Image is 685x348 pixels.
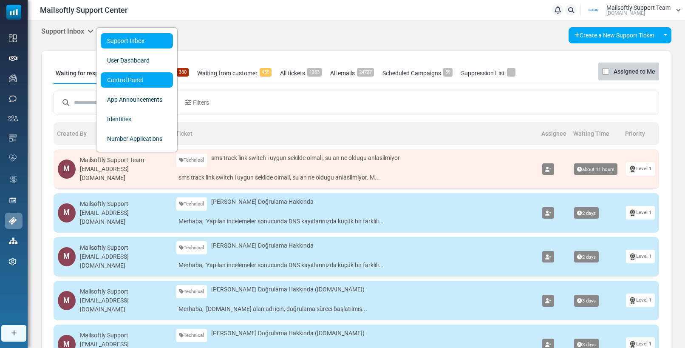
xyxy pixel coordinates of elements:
img: campaigns-icon.png [9,74,17,82]
span: about 11 hours [574,163,617,175]
a: All emails24727 [328,63,376,84]
a: Waiting for response362 [54,63,128,84]
img: mailsoftly_icon_blue_white.svg [6,5,21,20]
span: 3 days [574,295,599,307]
a: User Dashboard [101,53,173,68]
a: Merhaba, Yapılan incelemeler sonucunda DNS kayıtlarınızda küçük bir farklılı... [176,259,534,272]
a: User Logo Mailsoftly Support Team [DOMAIN_NAME] [583,4,681,17]
a: Technical [176,197,207,211]
img: landing_pages.svg [9,197,17,204]
div: M [58,160,76,179]
th: Waiting Time [570,122,622,145]
div: Mailsoftly Support [80,331,168,340]
img: dashboard-icon.svg [9,34,17,42]
a: Control Panel [101,72,173,88]
a: Technical [176,241,207,254]
div: [EMAIL_ADDRESS][DOMAIN_NAME] [80,208,168,226]
img: settings-icon.svg [9,258,17,265]
div: [EMAIL_ADDRESS][DOMAIN_NAME] [80,252,168,270]
a: Merhaba, [DOMAIN_NAME] alan adı için, doğrulama süreci başlatılmış... [176,302,534,316]
span: Filters [193,98,209,107]
span: [DOMAIN_NAME] [606,11,645,16]
a: Scheduled Campaigns59 [380,63,455,84]
span: 2 days [574,251,599,263]
img: domain-health-icon.svg [9,154,17,161]
a: Suppression List [459,63,518,84]
span: 380 [177,68,189,77]
a: Level 1 [626,206,655,219]
a: Waiting from customer455 [195,63,274,84]
th: Ticket [172,122,538,145]
span: Mailsoftly Support Center [40,4,127,16]
a: Level 1 [626,294,655,307]
th: Assignee [538,122,570,145]
th: Created By [54,122,172,145]
a: Level 1 [626,162,655,175]
label: Assigned to Me [614,66,655,77]
img: contacts-icon.svg [8,115,18,121]
div: Mailsoftly Support [80,287,168,296]
th: Priority [622,122,659,145]
h5: Support Inbox [41,27,93,35]
div: Mailsoftly Support [80,243,168,252]
div: M [58,291,76,310]
span: 455 [260,68,272,77]
div: Mailsoftly Support [80,200,168,208]
span: [PERSON_NAME] Doğrulama Hakkında ([DOMAIN_NAME]) [211,285,365,294]
a: Technical [176,329,207,342]
a: Level 1 [626,250,655,263]
a: Identities [101,111,173,127]
img: workflow.svg [9,174,18,184]
img: support-icon-active.svg [9,217,17,225]
span: [PERSON_NAME] Doğrulama Hakkında ([DOMAIN_NAME]) [211,329,365,338]
a: Technical [176,285,207,298]
a: All tickets1353 [278,63,324,84]
div: M [58,203,76,222]
span: sms track link switch i uygun sekilde olmali, su an ne oldugu anlasilmiyor [211,154,400,163]
div: M [58,247,76,266]
a: Merhaba, Yapılan incelemeler sonucunda DNS kayıtlarınızda küçük bir farklılı... [176,215,534,228]
span: 59 [443,68,453,77]
img: email-templates-icon.svg [9,134,17,142]
div: [EMAIL_ADDRESS][DOMAIN_NAME] [80,165,168,183]
img: User Logo [583,4,604,17]
a: Number Applications [101,131,173,146]
span: 24727 [357,68,374,77]
div: [EMAIL_ADDRESS][DOMAIN_NAME] [80,296,168,314]
span: 1353 [307,68,322,77]
span: [PERSON_NAME] Doğrulama Hakkında [211,241,314,250]
div: Mailsoftly Support Team [80,156,168,165]
a: Create a New Support Ticket [569,27,660,43]
a: App Announcements [101,92,173,107]
a: sms track link switch i uygun sekilde olmali, su an ne oldugu anlasilmiyor. M... [176,171,534,184]
span: [PERSON_NAME] Doğrulama Hakkında [211,197,314,206]
img: sms-icon.png [9,95,17,103]
a: Support Inbox [101,33,173,48]
span: Mailsoftly Support Team [606,5,671,11]
a: Technical [176,154,207,167]
span: 2 days [574,207,599,219]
